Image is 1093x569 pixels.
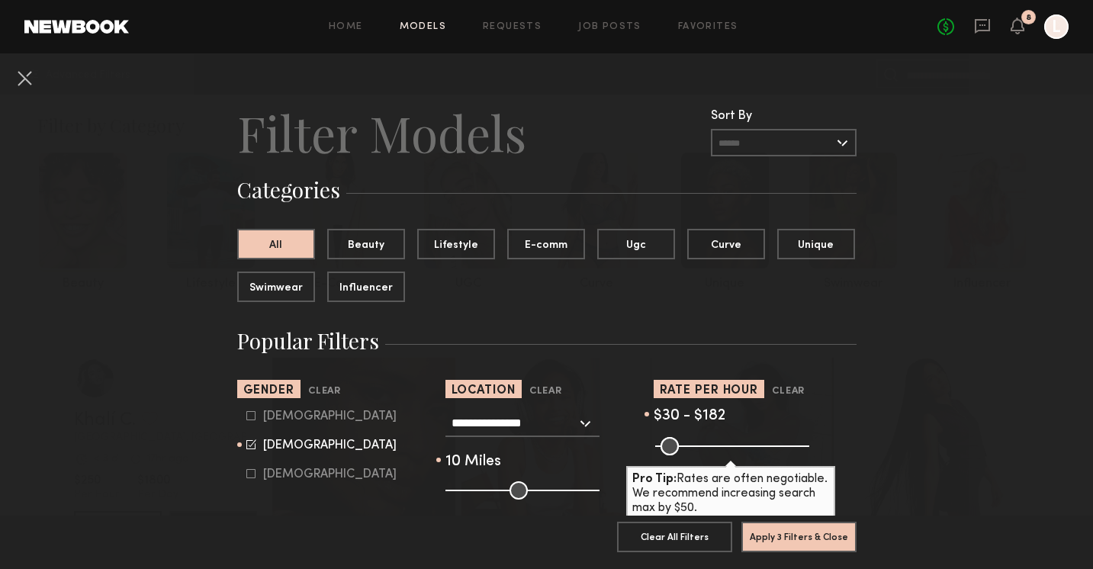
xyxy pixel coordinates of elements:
[529,383,562,400] button: Clear
[597,229,675,259] button: Ugc
[263,441,397,450] div: [DEMOGRAPHIC_DATA]
[400,22,446,32] a: Models
[678,22,738,32] a: Favorites
[263,470,397,479] div: [DEMOGRAPHIC_DATA]
[327,272,405,302] button: Influencer
[660,385,759,397] span: Rate per Hour
[327,229,405,259] button: Beauty
[445,455,648,469] div: 10 Miles
[711,110,857,123] div: Sort By
[452,385,516,397] span: Location
[1026,14,1031,22] div: 8
[308,383,341,400] button: Clear
[417,229,495,259] button: Lifestyle
[632,474,677,485] b: Pro Tip:
[237,326,857,355] h3: Popular Filters
[237,272,315,302] button: Swimwear
[237,102,526,163] h2: Filter Models
[507,229,585,259] button: E-comm
[243,385,294,397] span: Gender
[626,466,835,522] div: Rates are often negotiable. We recommend increasing search max by $50.
[1044,14,1069,39] a: L
[483,22,542,32] a: Requests
[741,522,857,552] button: Apply 3 Filters & Close
[263,412,397,421] div: [DEMOGRAPHIC_DATA]
[654,409,725,423] span: $30 - $182
[578,22,641,32] a: Job Posts
[777,229,855,259] button: Unique
[687,229,765,259] button: Curve
[617,522,732,552] button: Clear All Filters
[12,66,37,93] common-close-button: Cancel
[12,66,37,90] button: Cancel
[772,383,805,400] button: Clear
[237,229,315,259] button: All
[329,22,363,32] a: Home
[237,175,857,204] h3: Categories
